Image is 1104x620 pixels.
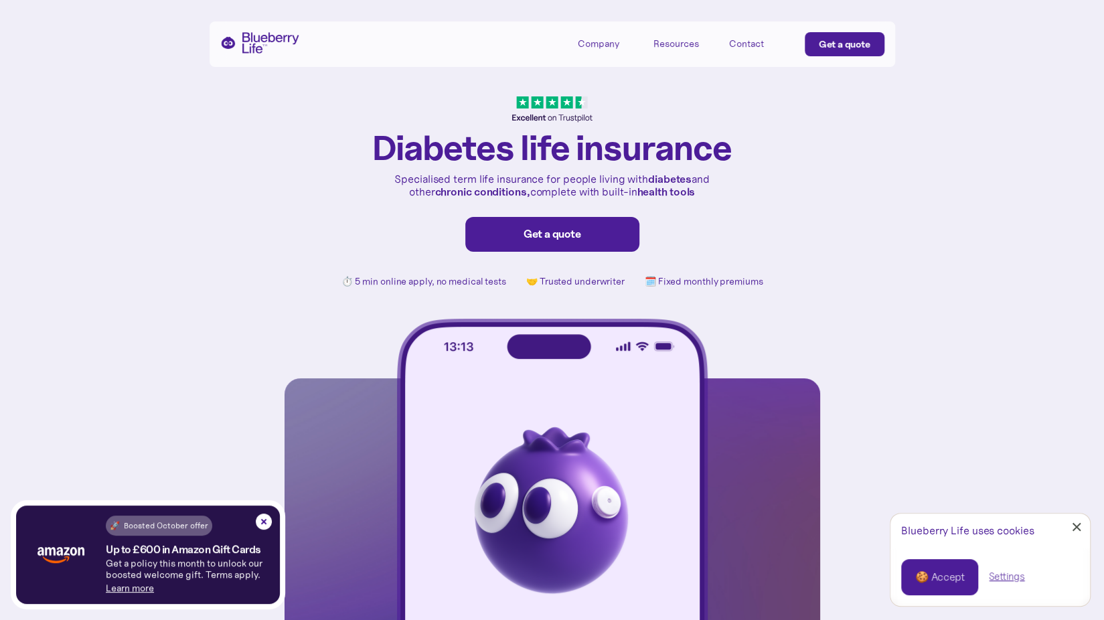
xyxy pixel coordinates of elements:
[220,32,299,54] a: home
[578,32,638,54] div: Company
[372,129,732,166] h1: Diabetes life insurance
[901,559,978,595] a: 🍪 Accept
[392,173,713,198] p: Specialised term life insurance for people living with and other complete with built-in
[106,582,154,594] a: Learn more
[110,519,208,532] div: 🚀 Boosted October offer
[637,185,695,198] strong: health tools
[341,276,506,287] p: ⏱️ 5 min online apply, no medical tests
[465,217,639,252] a: Get a quote
[1077,527,1077,528] div: Close Cookie Popup
[729,32,789,54] a: Contact
[729,38,764,50] div: Contact
[106,558,280,580] p: Get a policy this month to unlock our boosted welcome gift. Terms apply.
[526,276,625,287] p: 🤝 Trusted underwriter
[653,38,699,50] div: Resources
[106,544,261,555] h4: Up to £600 in Amazon Gift Cards
[435,185,530,198] strong: chronic conditions,
[989,570,1024,584] a: Settings
[578,38,619,50] div: Company
[1063,514,1090,540] a: Close Cookie Popup
[645,276,763,287] p: 🗓️ Fixed monthly premiums
[653,32,714,54] div: Resources
[819,37,870,51] div: Get a quote
[915,570,964,585] div: 🍪 Accept
[648,172,692,185] strong: diabetes
[805,32,884,56] a: Get a quote
[901,524,1079,537] div: Blueberry Life uses cookies
[479,228,625,241] div: Get a quote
